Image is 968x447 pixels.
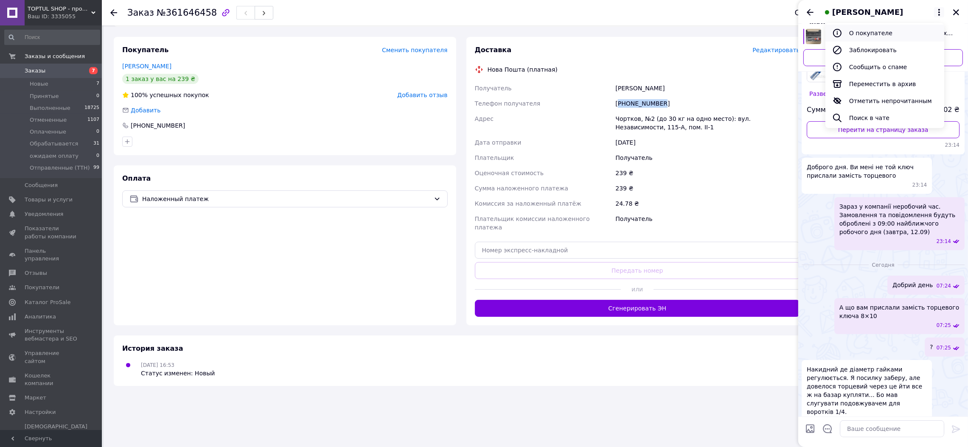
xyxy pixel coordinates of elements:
button: Отметить непрочитанным [825,92,944,109]
span: Редактировать [752,47,800,53]
span: Заказы [25,67,45,75]
span: Заказ [127,8,154,18]
span: История заказа [122,344,183,352]
span: Добавить отзыв [397,92,447,98]
span: 23:14 11.09.2025 [936,238,951,245]
span: Наложенный платеж [142,194,430,204]
span: Кошелек компании [25,372,79,387]
span: 100% [131,92,148,98]
span: [DATE] 16:53 [141,362,174,368]
button: Сгенерировать ЭН [475,300,800,317]
a: [PERSON_NAME] [122,63,171,70]
span: 202 ₴ [939,105,960,115]
div: Вернуться назад [110,8,117,17]
span: Телефон получателя [475,100,541,107]
span: 31 [93,140,99,148]
div: 12.09.2025 [802,260,965,269]
span: Инструменты вебмастера и SEO [25,327,79,343]
span: Покупатели [25,284,59,291]
button: О покупателе [825,25,944,42]
span: 0 [96,92,99,100]
span: Накидний де діаметр гайками регулюється. Я посилку заберу, але довелося торцевий через це йти все... [807,365,927,416]
a: Перейти на страницу заказа [807,121,960,138]
span: Оценочная стоимость [475,170,544,176]
span: Обрабатывается [30,140,78,148]
span: 1107 [87,116,99,124]
span: 0 [96,128,99,136]
div: [PERSON_NAME] [614,81,802,96]
span: Добавить [131,107,160,114]
span: Отзывы [25,269,47,277]
span: Настройки [25,408,56,416]
span: или [621,285,654,293]
button: Заблокировать [825,42,944,59]
div: [DATE] [614,135,802,150]
span: [PERSON_NAME] [832,7,903,18]
span: [DEMOGRAPHIC_DATA] и счета [25,423,87,446]
span: Товары и услуги [25,196,73,204]
div: Получатель [614,150,802,165]
span: 0 [96,152,99,160]
button: [PERSON_NAME] [822,7,944,18]
span: 7 [96,80,99,88]
span: Покупатель [122,46,168,54]
span: Заказы и сообщения [25,53,85,60]
button: Переместить в архив [825,75,944,92]
span: Новые [30,80,48,88]
div: Ваш ID: 3335055 [28,13,102,20]
span: Плательщик [475,154,514,161]
span: ? [930,343,933,352]
span: Оплаченные [30,128,66,136]
div: 1 заказ у вас на 239 ₴ [122,74,199,84]
span: Выполненные [30,104,70,112]
span: Адрес [475,115,494,122]
div: Нова Пошта (платная) [485,65,560,74]
span: 7 [89,67,98,74]
button: Сообщить о спаме [825,59,944,75]
span: 18725 [84,104,99,112]
div: успешных покупок [122,91,209,99]
span: Комиссия за наложенный платёж [475,200,581,207]
span: Сменить покупателя [382,47,447,53]
div: Статус заказа [795,8,852,17]
span: Принятые [30,92,59,100]
span: Сумма наложенного платежа [475,185,569,192]
span: Оплата [122,174,151,182]
span: 23:14 11.09.2025 [912,182,927,189]
span: 07:25 12.09.2025 [936,344,951,352]
span: Сообщения [25,182,58,189]
button: Закрыть [951,7,961,17]
span: Панель управления [25,247,79,263]
div: Чортков, №2 (до 30 кг на одно место): вул. Независимости, 115-А, пом. ІІ-1 [614,111,802,135]
span: Маркет [25,394,46,402]
span: Отмененные [30,116,67,124]
span: Уведомления [25,210,63,218]
span: 99 [93,164,99,172]
a: Оформить [803,49,963,66]
span: TOPTUL SHOP - профессиональный инструмент, оборудование, аксессуары для автосервиса. РАБОТАЕМ С НДС [28,5,91,13]
button: Назад [805,7,815,17]
button: Открыть шаблоны ответов [822,423,833,434]
span: Дата отправки [475,139,522,146]
span: А що вам прислали замість торцевого ключа 8×10 [839,303,960,320]
button: Развернуть [807,89,856,98]
span: Сегодня [869,262,898,269]
span: Доставка [475,46,512,54]
span: Сумма заказа: [807,105,858,115]
span: №361646458 [157,8,217,18]
span: Показатели работы компании [25,225,79,240]
span: 23:14 11.09.2025 [807,142,960,149]
button: Поиск в чате [825,109,944,126]
span: Управление сайтом [25,349,79,365]
img: 4776813596_w700_h500_dinamometricheskij-klyuch-toptul.jpg [806,29,821,44]
div: Получатель [614,211,802,235]
span: Аналитика [25,313,56,321]
span: 07:25 12.09.2025 [936,322,951,329]
span: Отправленные (ТТН) [30,164,90,172]
span: Доброго дня. Ви мені не той ключ прислали замість торцевого [807,163,927,180]
div: 239 ₴ [614,165,802,181]
div: 24.78 ₴ [614,196,802,211]
span: Плательщик комиссии наложенного платежа [475,215,590,231]
span: Получатель [475,85,512,92]
a: Посмотреть товар [803,29,963,46]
